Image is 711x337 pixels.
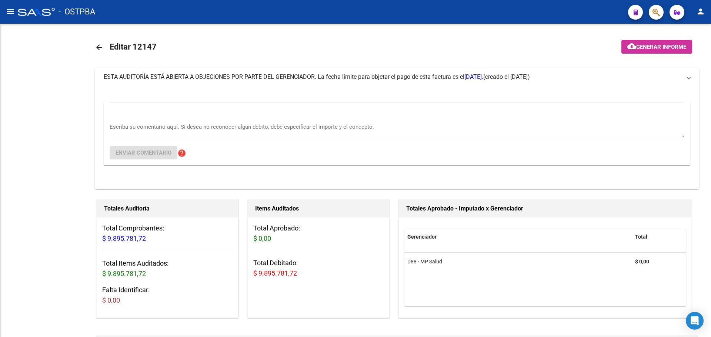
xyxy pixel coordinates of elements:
span: (creado el [DATE]) [483,73,530,81]
div: Open Intercom Messenger [686,312,704,330]
mat-icon: arrow_back [95,43,104,52]
h1: Totales Auditoría [104,203,231,215]
mat-icon: person [696,7,705,16]
mat-icon: cloud_download [627,42,636,51]
button: Enviar comentario [110,146,177,159]
span: $ 9.895.781,72 [102,270,146,277]
datatable-header-cell: Gerenciador [404,229,632,245]
div: ESTA AUDITORÍA ESTÁ ABIERTA A OBJECIONES POR PARTE DEL GERENCIADOR. La fecha límite para objetar ... [95,86,699,189]
span: - OSTPBA [59,4,95,20]
span: Enviar comentario [116,149,171,156]
h3: Total Comprobantes: [102,223,233,244]
datatable-header-cell: Total [632,229,680,245]
h1: Totales Aprobado - Imputado x Gerenciador [406,203,684,215]
span: $ 9.895.781,72 [253,269,297,277]
span: $ 0,00 [253,235,271,242]
mat-icon: help [177,149,186,158]
mat-icon: menu [6,7,15,16]
span: Total [635,234,647,240]
span: Editar 12147 [110,42,157,51]
span: $ 0,00 [102,296,120,304]
span: ESTA AUDITORÍA ESTÁ ABIERTA A OBJECIONES POR PARTE DEL GERENCIADOR. La fecha límite para objetar ... [104,73,483,80]
h3: Total Aprobado: [253,223,384,244]
button: Generar informe [621,40,692,54]
h1: Items Auditados [255,203,382,215]
span: $ 9.895.781,72 [102,235,146,242]
span: Generar informe [636,44,686,50]
h3: Falta Identificar: [102,285,233,306]
span: D88 - MP Salud [407,259,442,264]
h3: Total Debitado: [253,258,384,279]
h3: Total Items Auditados: [102,258,233,279]
mat-expansion-panel-header: ESTA AUDITORÍA ESTÁ ABIERTA A OBJECIONES POR PARTE DEL GERENCIADOR. La fecha límite para objetar ... [95,68,699,86]
strong: $ 0,00 [635,259,649,264]
span: [DATE]. [464,73,483,80]
span: Gerenciador [407,234,437,240]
